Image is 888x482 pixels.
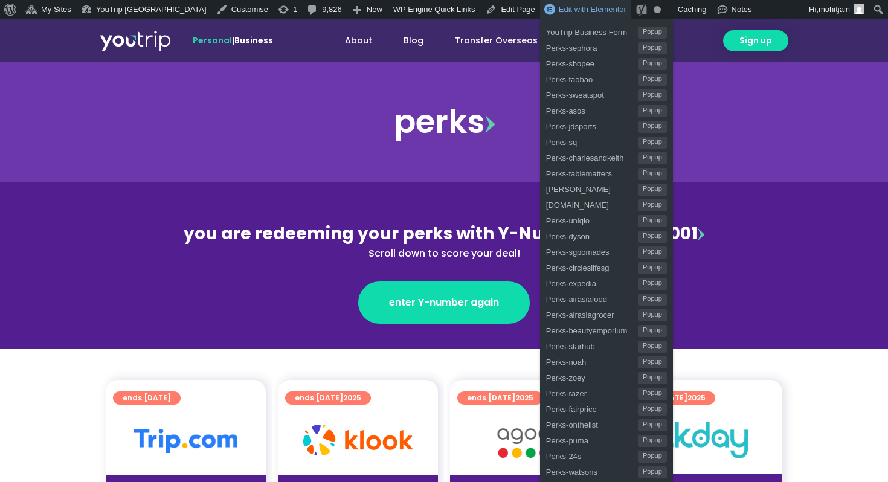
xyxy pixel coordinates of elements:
[295,391,361,405] span: ends [DATE]
[540,368,673,384] a: Perks-zoeyPopup
[540,337,673,353] a: Perks-starhubPopup
[638,262,667,274] span: Popup
[193,34,273,47] span: |
[638,341,667,353] span: Popup
[540,211,673,227] a: Perks-uniqloPopup
[638,451,667,463] span: Popup
[540,164,673,180] a: Perks-tablemattersPopup
[182,221,706,261] div: 8000000001
[388,30,439,52] a: Blog
[638,168,667,180] span: Popup
[638,137,667,149] span: Popup
[546,164,638,180] span: Perks-tablematters
[546,274,638,290] span: Perks-expedia
[540,54,673,70] a: Perks-shopeePopup
[540,149,673,164] a: Perks-charlesandkeithPopup
[546,321,638,337] span: Perks-beautyemporium
[457,391,543,405] a: ends [DATE]2025
[540,101,673,117] a: Perks-asosPopup
[540,86,673,101] a: Perks-sweatspotPopup
[546,416,638,431] span: Perks-onthelist
[638,121,667,133] span: Popup
[540,416,673,431] a: Perks-onthelistPopup
[540,290,673,306] a: Perks-airasiafoodPopup
[638,42,667,54] span: Popup
[540,400,673,416] a: Perks-fairpricePopup
[638,388,667,400] span: Popup
[638,435,667,447] span: Popup
[546,447,638,463] span: Perks-24s
[638,294,667,306] span: Popup
[546,23,638,39] span: YouTrip Business Form
[540,259,673,274] a: Perks-circleslifesgPopup
[546,431,638,447] span: Perks-puma
[638,278,667,290] span: Popup
[546,196,638,211] span: [DOMAIN_NAME]
[540,463,673,478] a: Perks-watsonsPopup
[638,309,667,321] span: Popup
[358,281,530,324] a: enter Y-number again
[559,5,626,14] span: Edit with Elementor
[389,295,499,310] span: enter Y-number again
[638,152,667,164] span: Popup
[546,180,638,196] span: [PERSON_NAME]
[546,39,638,54] span: Perks-sephora
[540,431,673,447] a: Perks-pumaPopup
[113,391,181,405] a: ends [DATE]
[540,70,673,86] a: Perks-taobaoPopup
[723,30,788,51] a: Sign up
[546,368,638,384] span: Perks-zoey
[638,231,667,243] span: Popup
[546,306,638,321] span: Perks-airasiagrocer
[546,227,638,243] span: Perks-dyson
[546,337,638,353] span: Perks-starhub
[540,274,673,290] a: Perks-expediaPopup
[546,101,638,117] span: Perks-asos
[638,403,667,416] span: Popup
[193,34,232,47] span: Personal
[638,419,667,431] span: Popup
[540,133,673,149] a: Perks-sqPopup
[638,199,667,211] span: Popup
[540,39,673,54] a: Perks-sephoraPopup
[540,243,673,259] a: Perks-sgpomadesPopup
[546,353,638,368] span: Perks-noah
[540,227,673,243] a: Perks-dysonPopup
[638,74,667,86] span: Popup
[638,215,667,227] span: Popup
[546,259,638,274] span: Perks-circleslifesg
[234,34,273,47] a: Business
[739,34,772,47] span: Sign up
[638,246,667,259] span: Popup
[540,117,673,133] a: Perks-jdsportsPopup
[638,466,667,478] span: Popup
[546,117,638,133] span: Perks-jdsports
[638,27,667,39] span: Popup
[546,243,638,259] span: Perks-sgpomades
[540,384,673,400] a: Perks-razerPopup
[306,30,675,52] nav: Menu
[638,372,667,384] span: Popup
[184,222,593,245] span: you are redeeming your perks with Y-Number
[343,393,361,403] span: 2025
[546,384,638,400] span: Perks-razer
[638,58,667,70] span: Popup
[546,86,638,101] span: Perks-sweatspot
[540,180,673,196] a: [PERSON_NAME]Popup
[819,5,850,14] span: mohitjain
[540,306,673,321] a: Perks-airasiagrocerPopup
[540,23,673,39] a: YouTrip Business FormPopup
[540,196,673,211] a: [DOMAIN_NAME]Popup
[540,447,673,463] a: Perks-24sPopup
[546,211,638,227] span: Perks-uniqlo
[546,290,638,306] span: Perks-airasiafood
[540,321,673,337] a: Perks-beautyemporiumPopup
[546,149,638,164] span: Perks-charlesandkeith
[329,30,388,52] a: About
[638,184,667,196] span: Popup
[638,89,667,101] span: Popup
[638,356,667,368] span: Popup
[182,246,706,261] div: Scroll down to score your deal!
[467,391,533,405] span: ends [DATE]
[546,400,638,416] span: Perks-fairprice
